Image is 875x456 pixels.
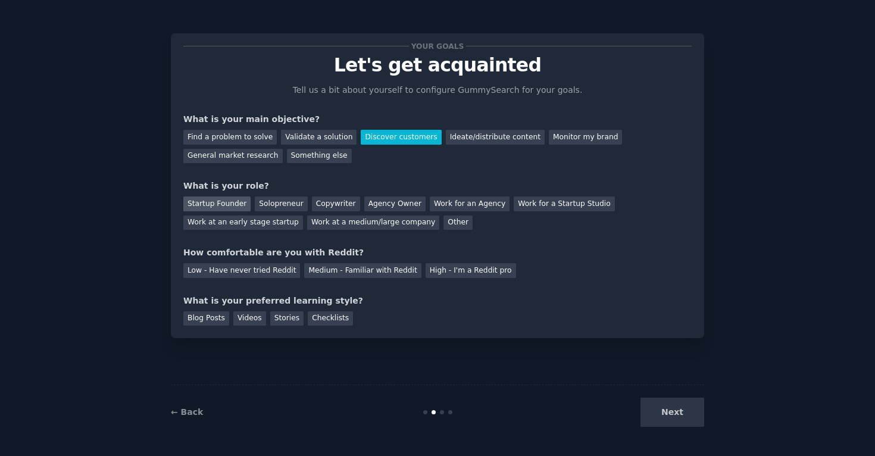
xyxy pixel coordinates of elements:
[307,215,439,230] div: Work at a medium/large company
[312,196,360,211] div: Copywriter
[183,196,251,211] div: Startup Founder
[287,84,587,96] p: Tell us a bit about yourself to configure GummySearch for your goals.
[430,196,510,211] div: Work for an Agency
[287,149,352,164] div: Something else
[308,311,353,326] div: Checklists
[183,113,692,126] div: What is your main objective?
[183,149,283,164] div: General market research
[514,196,614,211] div: Work for a Startup Studio
[171,407,203,417] a: ← Back
[549,130,622,145] div: Monitor my brand
[183,295,692,307] div: What is your preferred learning style?
[361,130,441,145] div: Discover customers
[183,55,692,76] p: Let's get acquainted
[304,263,421,278] div: Medium - Familiar with Reddit
[281,130,357,145] div: Validate a solution
[183,215,303,230] div: Work at an early stage startup
[183,180,692,192] div: What is your role?
[409,40,466,52] span: Your goals
[233,311,266,326] div: Videos
[183,130,277,145] div: Find a problem to solve
[443,215,473,230] div: Other
[270,311,304,326] div: Stories
[183,311,229,326] div: Blog Posts
[183,246,692,259] div: How comfortable are you with Reddit?
[364,196,426,211] div: Agency Owner
[426,263,516,278] div: High - I'm a Reddit pro
[446,130,545,145] div: Ideate/distribute content
[255,196,307,211] div: Solopreneur
[183,263,300,278] div: Low - Have never tried Reddit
